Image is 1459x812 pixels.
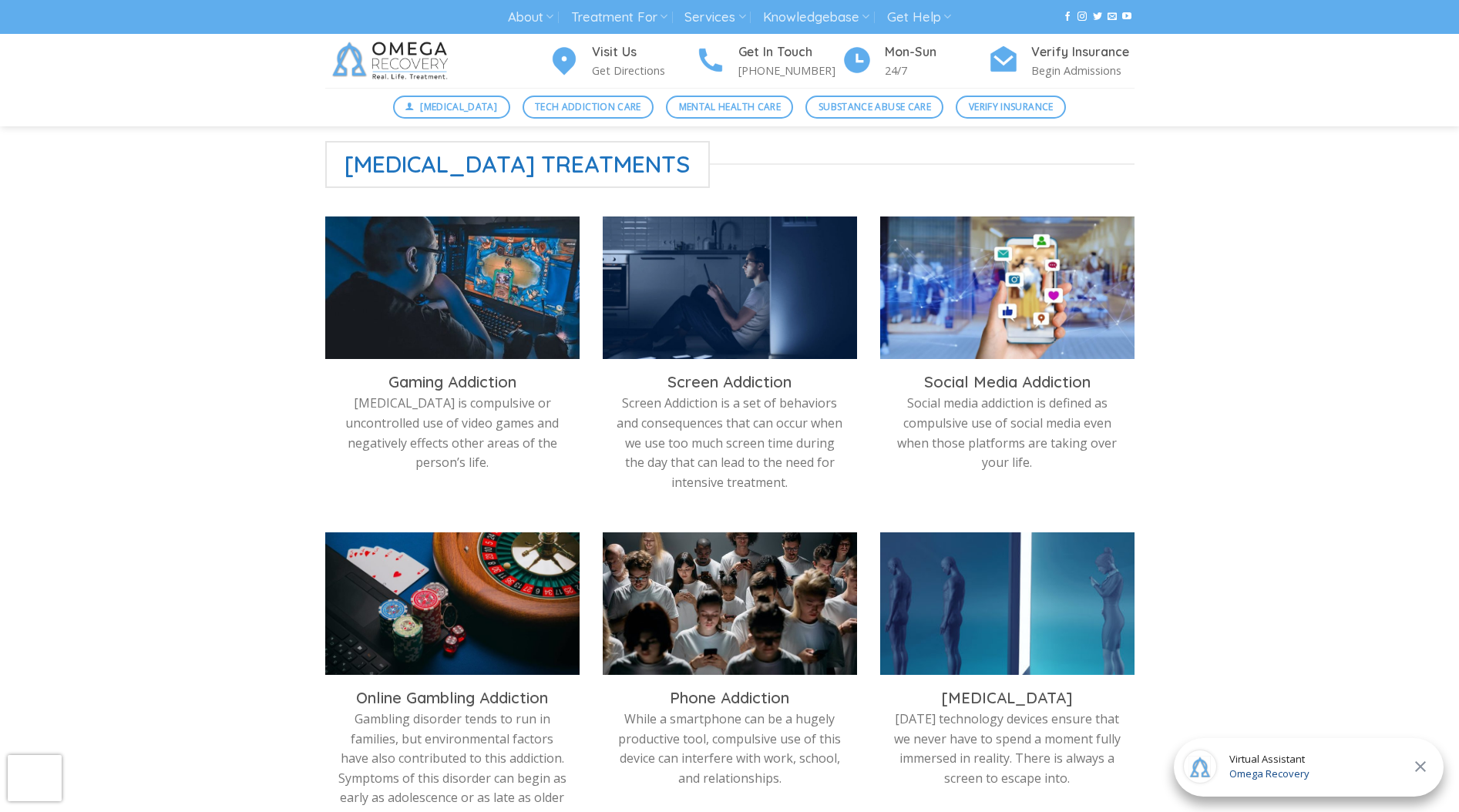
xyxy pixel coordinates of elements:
a: Services [684,3,745,32]
a: [MEDICAL_DATA] [393,96,510,119]
a: Follow on Twitter [1093,12,1102,22]
h3: Gaming Addiction [337,372,568,392]
a: Substance Abuse Care [805,96,943,119]
h3: Online Gambling Addiction [337,688,568,708]
a: Get In Touch [PHONE_NUMBER] [695,42,842,80]
h4: Visit Us [592,42,695,62]
p: Social media addiction is defined as compulsive use of social media even when those platforms are... [892,394,1123,472]
span: Tech Addiction Care [535,99,641,114]
img: Omega Recovery [325,34,460,88]
a: Tech Addiction Care [523,96,654,119]
a: Follow on Facebook [1063,12,1072,22]
h3: Social Media Addiction [892,372,1123,392]
p: While a smartphone can be a hugely productive tool, compulsive use of this device can interfere w... [614,710,845,788]
h3: Screen Addiction [614,372,845,392]
h3: [MEDICAL_DATA] [892,688,1123,708]
p: [DATE] technology devices ensure that we never have to spend a moment fully immersed in reality. ... [892,710,1123,788]
h4: Mon-Sun [885,42,988,62]
p: [PHONE_NUMBER] [738,62,842,79]
a: Verify Insurance [956,96,1066,119]
span: [MEDICAL_DATA] [420,99,497,114]
a: Follow on YouTube [1122,12,1131,22]
a: About [508,3,553,32]
h4: Get In Touch [738,42,842,62]
p: 24/7 [885,62,988,79]
p: Screen Addiction is a set of behaviors and consequences that can occur when we use too much scree... [614,394,845,492]
a: Visit Us Get Directions [549,42,695,80]
h4: Verify Insurance [1031,42,1135,62]
a: Knowledgebase [763,3,869,32]
a: Mental Health Care [666,96,793,119]
a: Get Help [887,3,951,32]
span: [MEDICAL_DATA] Treatments [325,141,711,188]
span: Verify Insurance [969,99,1054,114]
a: Send us an email [1108,12,1117,22]
h3: Phone Addiction [614,688,845,708]
a: Treatment For [571,3,667,32]
span: Mental Health Care [679,99,781,114]
a: Follow on Instagram [1077,12,1087,22]
a: Verify Insurance Begin Admissions [988,42,1135,80]
img: phone-addiction-treatment [603,532,857,675]
span: Substance Abuse Care [819,99,931,114]
p: Begin Admissions [1031,62,1135,79]
p: Get Directions [592,62,695,79]
p: [MEDICAL_DATA] is compulsive or uncontrolled use of video games and negatively effects other area... [337,394,568,472]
